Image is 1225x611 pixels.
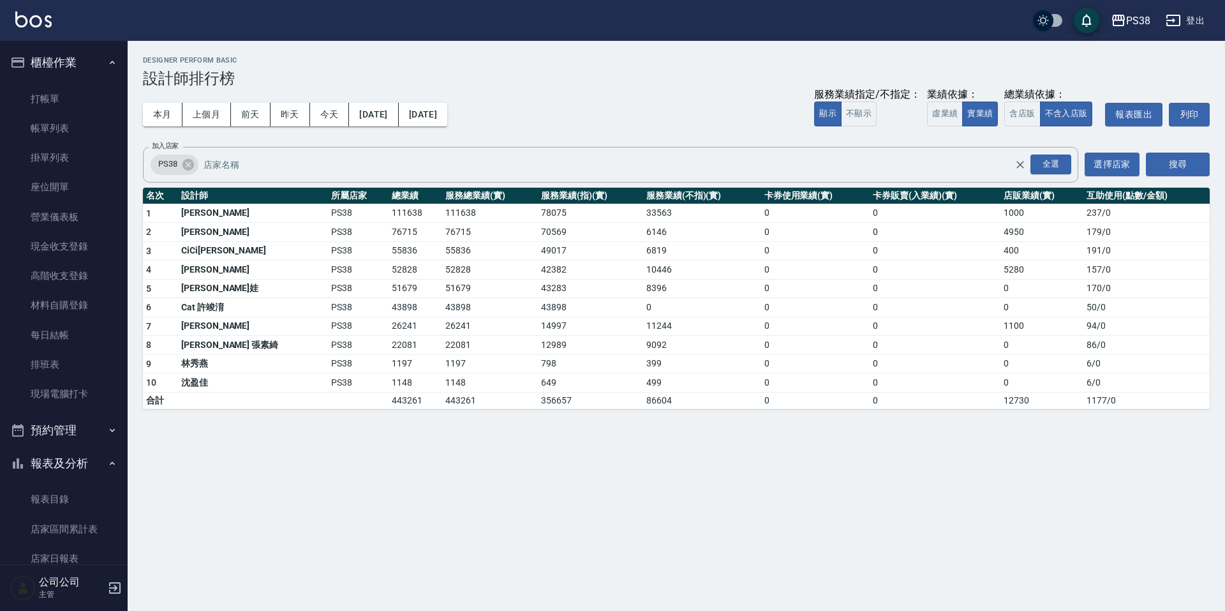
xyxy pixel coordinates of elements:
th: 總業績 [389,188,442,204]
a: 營業儀表板 [5,202,122,232]
td: 林秀燕 [178,354,328,373]
td: 0 [870,317,1000,336]
button: 不含入店販 [1040,102,1093,126]
button: 上個月 [182,103,231,126]
button: 報表匯出 [1105,103,1162,126]
td: 649 [538,373,643,393]
td: 76715 [442,223,538,242]
button: [DATE] [399,103,447,126]
span: 7 [146,321,151,331]
div: 服務業績指定/不指定： [814,88,921,102]
td: 1148 [442,373,538,393]
td: 70569 [538,223,643,242]
div: PS38 [151,155,198,175]
img: Person [10,575,36,601]
td: 33563 [643,204,761,223]
td: 0 [1000,354,1083,373]
td: 0 [1000,279,1083,298]
td: 798 [538,354,643,373]
span: 1 [146,208,151,218]
button: 選擇店家 [1085,153,1140,176]
div: 全選 [1030,155,1071,174]
td: 0 [761,204,870,223]
button: Open [1028,152,1074,177]
td: 76715 [389,223,442,242]
th: 服務業績(不指)(實) [643,188,761,204]
td: 400 [1000,241,1083,260]
td: 9092 [643,336,761,355]
td: 443261 [389,392,442,409]
td: 0 [761,241,870,260]
button: 顯示 [814,102,842,126]
button: 搜尋 [1146,153,1210,176]
td: 51679 [442,279,538,298]
button: 報表及分析 [5,447,122,480]
td: 499 [643,373,761,393]
label: 加入店家 [152,141,179,151]
td: 399 [643,354,761,373]
span: 6 [146,302,151,312]
a: 每日結帳 [5,321,122,350]
button: save [1074,8,1099,33]
button: 登出 [1161,9,1210,33]
table: a dense table [143,188,1210,409]
td: 1197 [442,354,538,373]
td: 0 [870,260,1000,280]
td: 0 [870,373,1000,393]
th: 卡券販賣(入業績)(實) [870,188,1000,204]
td: 52828 [442,260,538,280]
td: [PERSON_NAME] [178,204,328,223]
td: PS38 [328,298,389,317]
td: 0 [1000,373,1083,393]
h5: 公司公司 [39,576,104,589]
span: 4 [146,264,151,275]
td: 0 [761,298,870,317]
button: 預約管理 [5,414,122,447]
button: [DATE] [349,103,398,126]
a: 報表目錄 [5,485,122,514]
td: 8396 [643,279,761,298]
button: 櫃檯作業 [5,46,122,79]
td: 6819 [643,241,761,260]
td: PS38 [328,223,389,242]
h2: Designer Perform Basic [143,56,1210,64]
button: PS38 [1106,8,1155,34]
td: 1148 [389,373,442,393]
td: 191 / 0 [1083,241,1210,260]
button: 列印 [1169,103,1210,126]
td: 22081 [442,336,538,355]
span: 3 [146,246,151,256]
a: 排班表 [5,350,122,379]
td: 43898 [442,298,538,317]
td: 111638 [389,204,442,223]
td: 49017 [538,241,643,260]
span: 8 [146,340,151,350]
td: PS38 [328,336,389,355]
td: CiCi[PERSON_NAME] [178,241,328,260]
td: 1197 [389,354,442,373]
td: 52828 [389,260,442,280]
button: 本月 [143,103,182,126]
td: 86 / 0 [1083,336,1210,355]
button: 昨天 [271,103,310,126]
button: 不顯示 [841,102,877,126]
td: 0 [870,336,1000,355]
td: 1000 [1000,204,1083,223]
td: PS38 [328,241,389,260]
td: 0 [870,392,1000,409]
td: 0 [870,204,1000,223]
img: Logo [15,11,52,27]
a: 座位開單 [5,172,122,202]
div: 業績依據： [927,88,998,102]
th: 卡券使用業績(實) [761,188,870,204]
td: 12730 [1000,392,1083,409]
td: 沈盈佳 [178,373,328,393]
a: 現場電腦打卡 [5,379,122,409]
td: 0 [761,392,870,409]
td: 11244 [643,317,761,336]
td: 0 [643,298,761,317]
td: PS38 [328,354,389,373]
td: PS38 [328,317,389,336]
td: 170 / 0 [1083,279,1210,298]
